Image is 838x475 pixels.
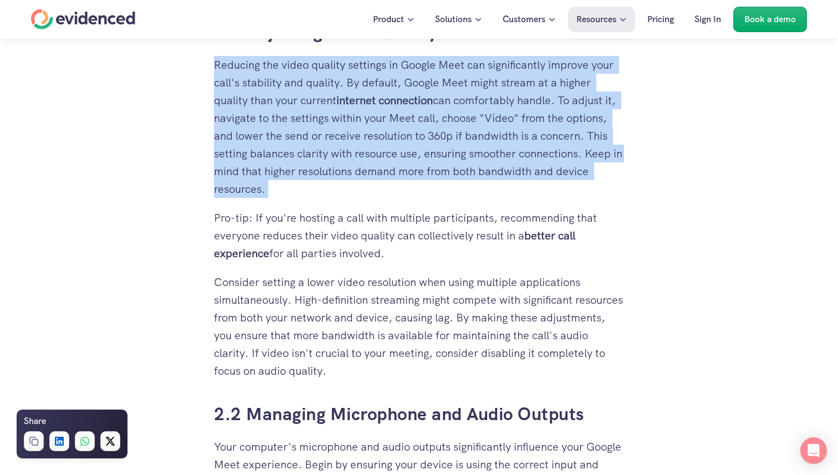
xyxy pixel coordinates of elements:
[214,209,624,262] p: Pro-tip: If you're hosting a call with multiple participants, recommending that everyone reduces ...
[503,12,545,27] p: Customers
[744,12,796,27] p: Book a demo
[576,12,616,27] p: Resources
[24,414,46,428] h6: Share
[694,12,721,27] p: Sign In
[800,437,827,464] div: Open Intercom Messenger
[336,93,433,108] strong: internet connection
[686,7,729,32] a: Sign In
[435,12,472,27] p: Solutions
[214,273,624,380] p: Consider setting a lower video resolution when using multiple applications simultaneously. High-d...
[31,9,135,29] a: Home
[214,56,624,198] p: Reducing the video quality settings in Google Meet can significantly improve your call's stabilit...
[214,402,584,426] a: 2.2 Managing Microphone and Audio Outputs
[733,7,807,32] a: Book a demo
[639,7,682,32] a: Pricing
[647,12,674,27] p: Pricing
[373,12,404,27] p: Product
